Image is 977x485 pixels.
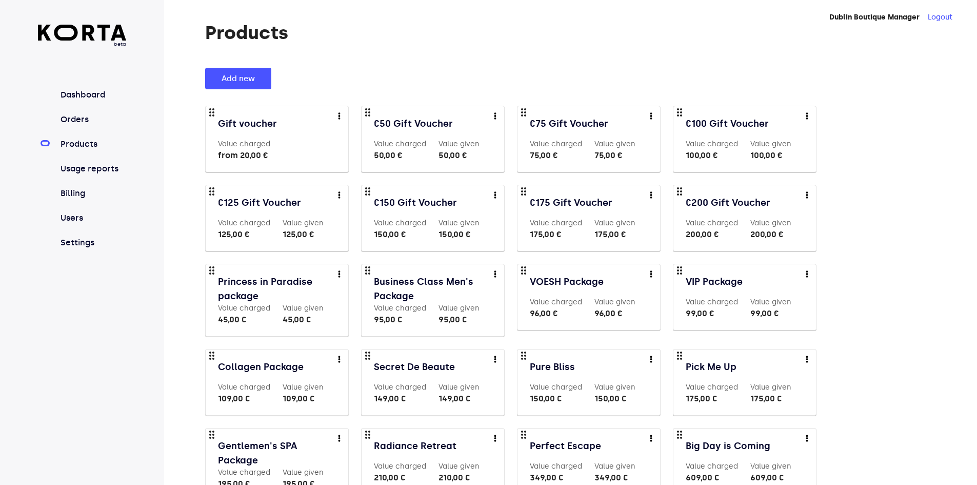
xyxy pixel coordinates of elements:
[438,140,480,148] label: Value given
[218,304,270,313] label: Value charged
[374,140,426,148] label: Value charged
[374,383,426,392] label: Value charged
[206,185,218,198] span: drag_indicator
[438,304,480,313] label: Value given
[218,439,338,468] a: Gentlemen's SPA Package
[374,196,494,210] a: €150 Gift Voucher
[362,264,374,277] span: drag_indicator
[374,149,426,162] div: 50,00 €
[517,185,530,198] span: drag_indicator
[218,219,270,227] label: Value charged
[283,219,324,227] label: Value given
[438,393,480,405] div: 149,00 €
[438,314,480,326] div: 95,00 €
[283,304,324,313] label: Value given
[686,219,738,227] label: Value charged
[486,350,504,368] button: more
[673,264,686,277] span: drag_indicator
[594,307,635,320] div: 96,00 €
[530,360,650,374] a: Pure Bliss
[206,106,218,119] span: drag_indicator
[686,360,806,374] a: Pick Me Up
[206,350,218,362] span: drag_indicator
[338,270,341,277] img: more
[283,468,324,477] label: Value given
[750,307,791,320] div: 99,00 €
[338,435,341,441] img: more
[686,140,738,148] label: Value charged
[928,12,952,23] button: Logout
[650,435,652,441] img: more
[374,393,426,405] div: 149,00 €
[486,264,504,283] button: more
[594,149,635,162] div: 75,00 €
[806,112,808,119] img: more
[374,117,494,131] a: €50 Gift Voucher
[797,106,816,125] button: more
[218,275,338,303] a: Princess in Paradise package
[594,219,635,227] label: Value given
[530,298,582,306] label: Value charged
[283,383,324,392] label: Value given
[58,237,127,249] a: Settings
[218,117,338,131] a: Gift voucher
[530,149,582,162] div: 75,00 €
[686,439,806,453] a: Big Day is Coming
[494,112,496,119] img: more
[218,149,270,162] div: from 20,00 €
[438,219,480,227] label: Value given
[58,89,127,101] a: Dashboard
[750,383,791,392] label: Value given
[486,185,504,204] button: more
[438,472,480,484] div: 210,00 €
[530,228,582,241] div: 175,00 €
[438,383,480,392] label: Value given
[58,187,127,200] a: Billing
[750,298,791,306] label: Value given
[338,191,341,198] img: more
[642,106,660,125] button: more
[438,462,480,471] label: Value given
[38,25,127,41] img: Korta
[438,228,480,241] div: 150,00 €
[673,350,686,362] span: drag_indicator
[330,350,348,368] button: more
[750,140,791,148] label: Value given
[205,73,278,82] a: Add new
[594,462,635,471] label: Value given
[330,264,348,283] button: more
[374,462,426,471] label: Value charged
[750,228,791,241] div: 200,00 €
[594,140,635,148] label: Value given
[494,356,496,362] img: more
[218,196,338,210] a: €125 Gift Voucher
[530,462,582,471] label: Value charged
[673,106,686,119] span: drag_indicator
[283,314,324,326] div: 45,00 €
[218,314,270,326] div: 45,00 €
[686,472,738,484] div: 609,00 €
[218,393,270,405] div: 109,00 €
[38,41,127,48] span: beta
[517,106,530,119] span: drag_indicator
[594,472,635,484] div: 349,00 €
[686,117,806,131] a: €100 Gift Voucher
[806,191,808,198] img: more
[530,472,582,484] div: 349,00 €
[673,185,686,198] span: drag_indicator
[686,462,738,471] label: Value charged
[362,429,374,441] span: drag_indicator
[494,191,496,198] img: more
[517,350,530,362] span: drag_indicator
[517,429,530,441] span: drag_indicator
[642,264,660,283] button: more
[374,219,426,227] label: Value charged
[530,275,650,289] a: VOESH Package
[594,298,635,306] label: Value given
[374,472,426,484] div: 210,00 €
[686,149,738,162] div: 100,00 €
[650,356,652,362] img: more
[686,228,738,241] div: 200,00 €
[686,275,806,289] a: VIP Package
[438,149,480,162] div: 50,00 €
